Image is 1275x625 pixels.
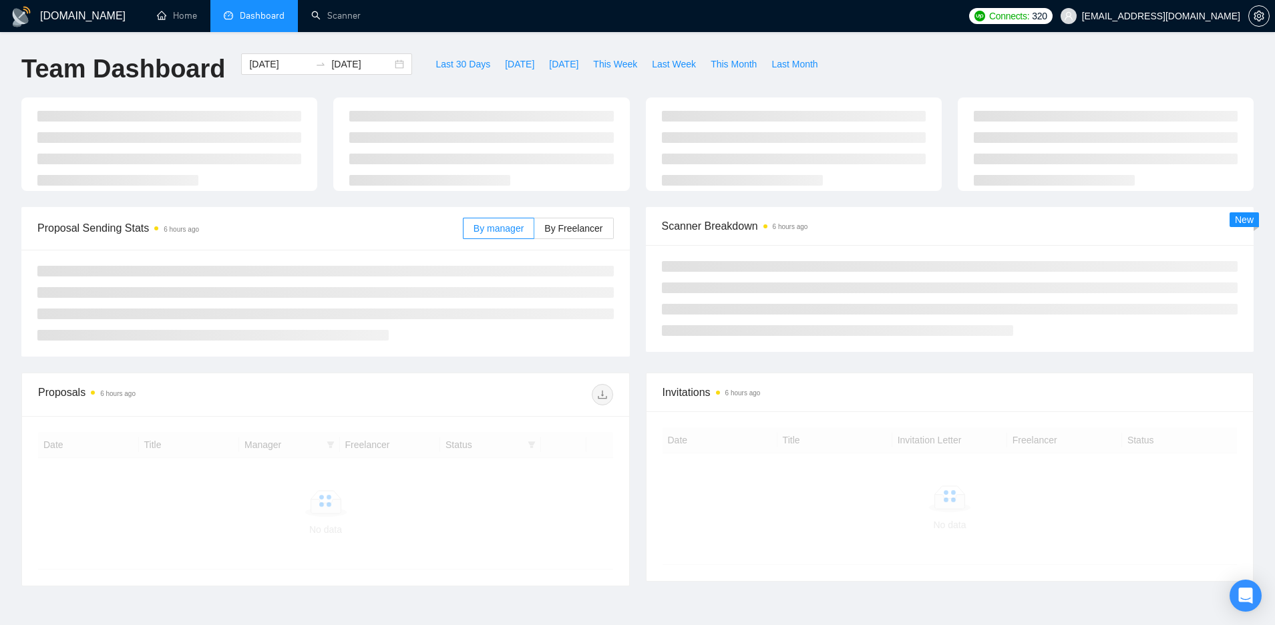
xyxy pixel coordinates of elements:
[164,226,199,233] time: 6 hours ago
[224,11,233,20] span: dashboard
[593,57,637,71] span: This Week
[773,223,808,230] time: 6 hours ago
[315,59,326,69] span: to
[21,53,225,85] h1: Team Dashboard
[771,57,817,71] span: Last Month
[249,57,310,71] input: Start date
[703,53,764,75] button: This Month
[474,223,524,234] span: By manager
[505,57,534,71] span: [DATE]
[38,384,325,405] div: Proposals
[764,53,825,75] button: Last Month
[725,389,761,397] time: 6 hours ago
[542,53,586,75] button: [DATE]
[974,11,985,21] img: upwork-logo.png
[1248,11,1270,21] a: setting
[1248,5,1270,27] button: setting
[586,53,645,75] button: This Week
[498,53,542,75] button: [DATE]
[100,390,136,397] time: 6 hours ago
[311,10,361,21] a: searchScanner
[1064,11,1073,21] span: user
[652,57,696,71] span: Last Week
[331,57,392,71] input: End date
[645,53,703,75] button: Last Week
[663,384,1238,401] span: Invitations
[157,10,197,21] a: homeHome
[989,9,1029,23] span: Connects:
[428,53,498,75] button: Last 30 Days
[240,10,285,21] span: Dashboard
[544,223,602,234] span: By Freelancer
[1249,11,1269,21] span: setting
[315,59,326,69] span: swap-right
[37,220,463,236] span: Proposal Sending Stats
[1032,9,1047,23] span: 320
[435,57,490,71] span: Last 30 Days
[711,57,757,71] span: This Month
[549,57,578,71] span: [DATE]
[11,6,32,27] img: logo
[1235,214,1254,225] span: New
[662,218,1238,234] span: Scanner Breakdown
[1230,580,1262,612] div: Open Intercom Messenger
